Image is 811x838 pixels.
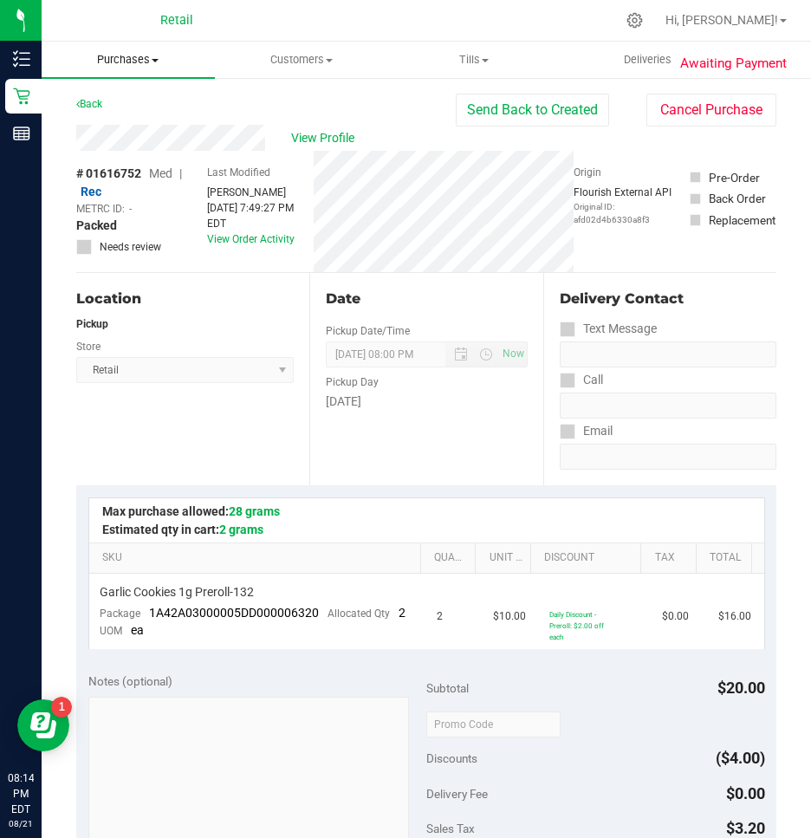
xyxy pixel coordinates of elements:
[13,88,30,105] inline-svg: Retail
[426,743,477,774] span: Discounts
[76,98,102,110] a: Back
[574,165,601,180] label: Origin
[76,217,117,235] span: Packed
[709,169,760,186] div: Pre-Order
[717,679,765,697] span: $20.00
[716,749,765,767] span: ($4.00)
[219,523,263,536] span: 2 grams
[207,200,314,231] div: [DATE] 7:49:27 PM EDT
[560,316,657,341] label: Text Message
[216,52,387,68] span: Customers
[100,607,140,620] span: Package
[291,129,360,147] span: View Profile
[426,681,469,695] span: Subtotal
[726,819,765,837] span: $3.20
[437,608,443,625] span: 2
[490,551,524,565] a: Unit Price
[179,166,182,180] span: |
[100,584,254,601] span: Garlic Cookies 1g Preroll-132
[207,185,314,200] div: [PERSON_NAME]
[207,165,270,180] label: Last Modified
[434,551,469,565] a: Quantity
[493,608,526,625] span: $10.00
[100,239,161,255] span: Needs review
[326,374,379,390] label: Pickup Day
[76,318,108,330] strong: Pickup
[549,610,604,641] span: Daily Discount - Preroll: $2.00 off each
[326,323,410,339] label: Pickup Date/Time
[215,42,388,78] a: Customers
[207,233,295,245] a: View Order Activity
[76,289,294,309] div: Location
[426,711,561,737] input: Promo Code
[662,608,689,625] span: $0.00
[81,185,101,198] span: Rec
[149,606,319,620] span: 1A42A03000005DD000006320
[544,551,634,565] a: Discount
[88,674,172,688] span: Notes (optional)
[561,42,734,78] a: Deliveries
[709,211,775,229] div: Replacement
[42,52,215,68] span: Purchases
[560,419,613,444] label: Email
[574,200,690,226] p: Original ID: afd02d4b6330a8f3
[328,607,390,620] span: Allocated Qty
[726,784,765,802] span: $0.00
[680,54,787,74] span: Awaiting Payment
[426,787,488,801] span: Delivery Fee
[326,289,527,309] div: Date
[8,770,34,817] p: 08:14 PM EDT
[76,339,101,354] label: Store
[51,697,72,718] iframe: Resource center unread badge
[102,504,280,518] span: Max purchase allowed:
[8,817,34,830] p: 08/21
[456,94,609,127] button: Send Back to Created
[76,165,141,183] span: # 01616752
[655,551,690,565] a: Tax
[624,12,646,29] div: Manage settings
[388,42,561,78] a: Tills
[129,201,132,217] span: -
[13,50,30,68] inline-svg: Inventory
[42,42,215,78] a: Purchases
[17,699,69,751] iframe: Resource center
[149,166,172,180] span: Med
[76,201,125,217] span: METRC ID:
[229,504,280,518] span: 28 grams
[426,822,475,835] span: Sales Tax
[600,52,695,68] span: Deliveries
[560,341,776,367] input: Format: (999) 999-9999
[560,393,776,419] input: Format: (999) 999-9999
[389,52,561,68] span: Tills
[574,185,690,226] div: Flourish External API
[326,393,527,411] div: [DATE]
[131,623,144,637] span: ea
[646,94,776,127] button: Cancel Purchase
[13,125,30,142] inline-svg: Reports
[665,13,778,27] span: Hi, [PERSON_NAME]!
[560,289,776,309] div: Delivery Contact
[160,13,193,28] span: Retail
[560,367,603,393] label: Call
[100,625,122,637] span: UOM
[709,190,766,207] div: Back Order
[718,608,751,625] span: $16.00
[102,523,263,536] span: Estimated qty in cart:
[710,551,744,565] a: Total
[102,551,413,565] a: SKU
[399,606,405,620] span: 2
